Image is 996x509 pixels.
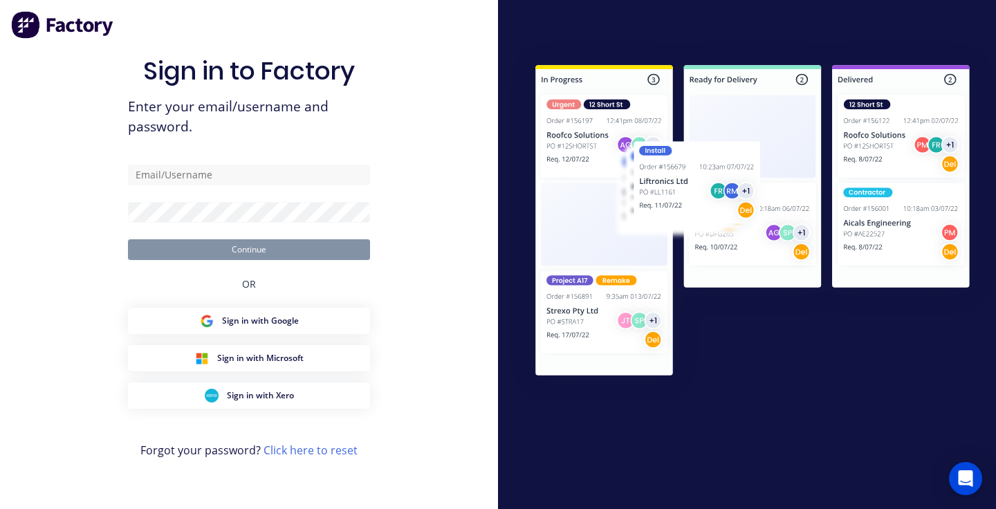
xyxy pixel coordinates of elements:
[222,315,299,327] span: Sign in with Google
[949,462,982,495] div: Open Intercom Messenger
[227,389,294,402] span: Sign in with Xero
[11,11,115,39] img: Factory
[200,314,214,328] img: Google Sign in
[509,41,996,404] img: Sign in
[128,308,370,334] button: Google Sign inSign in with Google
[242,260,256,308] div: OR
[128,382,370,409] button: Xero Sign inSign in with Xero
[264,443,358,458] a: Click here to reset
[217,352,304,364] span: Sign in with Microsoft
[128,97,370,137] span: Enter your email/username and password.
[128,345,370,371] button: Microsoft Sign inSign in with Microsoft
[143,56,355,86] h1: Sign in to Factory
[128,165,370,185] input: Email/Username
[205,389,219,402] img: Xero Sign in
[140,442,358,459] span: Forgot your password?
[195,351,209,365] img: Microsoft Sign in
[128,239,370,260] button: Continue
